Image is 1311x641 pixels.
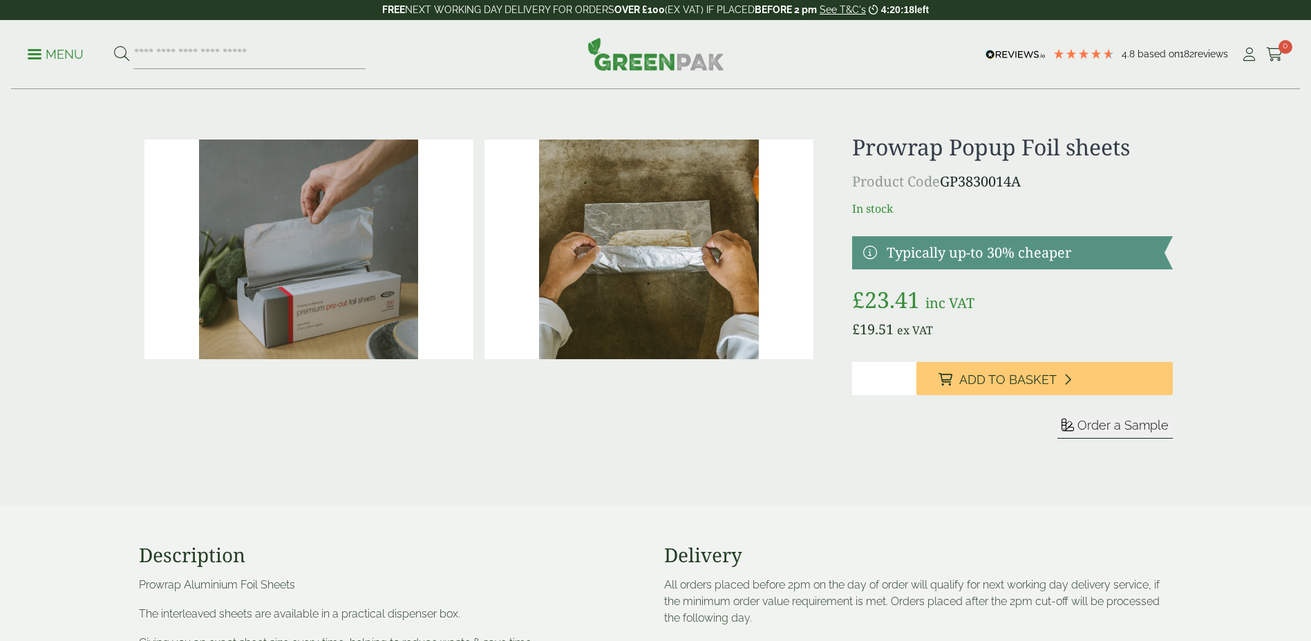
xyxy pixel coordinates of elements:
[1122,48,1138,59] span: 4.8
[382,4,405,15] strong: FREE
[852,134,1172,160] h1: Prowrap Popup Foil sheets
[1266,44,1283,65] a: 0
[852,172,940,191] span: Product Code
[614,4,665,15] strong: OVER £100
[664,577,1173,626] p: All orders placed before 2pm on the day of order will qualify for next working day delivery servi...
[484,140,813,359] img: Pop Foil Sheet
[144,140,473,359] img: Prowrap Pop Up Foil Sheet 270x300mm
[914,4,929,15] span: left
[881,4,914,15] span: 4:20:18
[28,46,84,60] a: Menu
[1138,48,1180,59] span: Based on
[1279,40,1292,54] span: 0
[1077,418,1169,432] span: Order a Sample
[925,294,974,312] span: inc VAT
[1194,48,1228,59] span: reviews
[1180,48,1194,59] span: 182
[139,577,648,593] p: Prowrap Aluminium Foil Sheets
[664,544,1173,567] h3: Delivery
[985,50,1046,59] img: REVIEWS.io
[139,606,648,622] p: The interleaved sheets are available in a practical dispenser box.
[139,544,648,567] h3: Description
[852,320,860,338] span: £
[852,200,1172,217] p: In stock
[1057,417,1173,439] button: Order a Sample
[897,323,933,338] span: ex VAT
[1053,48,1115,60] div: 4.79 Stars
[852,285,865,314] span: £
[28,46,84,63] p: Menu
[755,4,817,15] strong: BEFORE 2 pm
[959,372,1057,388] span: Add to Basket
[852,320,894,338] bdi: 19.51
[587,37,724,70] img: GreenPak Supplies
[820,4,866,15] a: See T&C's
[1241,48,1258,61] i: My Account
[916,362,1173,395] button: Add to Basket
[852,171,1172,192] p: GP3830014A
[852,285,920,314] bdi: 23.41
[1266,48,1283,61] i: Cart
